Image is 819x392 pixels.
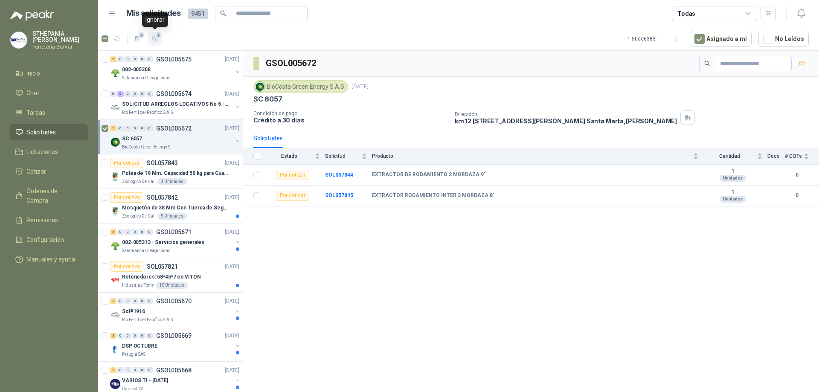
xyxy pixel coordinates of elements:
div: Todas [677,9,695,18]
div: Unidades [720,175,746,182]
img: Company Logo [110,241,120,251]
div: BioCosta Green Energy S.A.S [253,80,348,93]
div: 0 [125,298,131,304]
img: Company Logo [11,32,27,48]
div: 4 [110,229,116,235]
div: 0 [125,367,131,373]
p: DSP OCTUBRE [122,342,157,350]
div: 0 [146,229,153,235]
p: SOL057843 [147,160,178,166]
a: Licitaciones [10,144,88,160]
img: Company Logo [110,171,120,182]
div: 10 Unidades [156,282,188,289]
a: SOL057845 [325,192,353,198]
div: 0 [117,125,124,131]
b: 0 [785,192,809,200]
img: Company Logo [110,206,120,216]
p: Crédito a 30 días [253,116,448,124]
p: Condición de pago [253,110,448,116]
th: Cantidad [703,148,767,165]
div: 0 [139,125,145,131]
a: Inicio [10,65,88,81]
span: search [704,61,710,67]
p: SOL057842 [147,195,178,200]
div: 3 Unidades [157,178,187,185]
p: [DATE] [225,159,239,167]
div: 5 Unidades [157,213,187,220]
span: Chat [26,88,39,98]
p: [DATE] [225,125,239,133]
a: Solicitudes [10,124,88,140]
span: Órdenes de Compra [26,186,80,205]
div: 0 [132,91,138,97]
span: Manuales y ayuda [26,255,75,264]
span: Solicitudes [26,128,56,137]
button: 2 [131,32,145,46]
span: Configuración [26,235,64,244]
div: 0 [117,298,124,304]
div: Por cotizar [110,192,143,203]
p: [DATE] [351,83,369,91]
p: [DATE] [225,263,239,271]
a: Por cotizarSOL057842[DATE] Company LogoMosquetón de 38 Mm Con Tuerca de Seguridad. Carga 100 kgZo... [98,189,243,224]
div: 0 [117,56,124,62]
span: Solicitud [325,153,360,159]
div: 0 [125,56,131,62]
span: Cotizar [26,167,46,176]
p: VARIOS TI - [DATE] [122,377,168,385]
p: GSOL005670 [156,298,192,304]
span: Producto [372,153,691,159]
p: GSOL005671 [156,229,192,235]
a: 0 6 0 0 0 0 GSOL005674[DATE] Company LogoSOLICITUD ARREGLOS LOCATIVOS No 5 - PICHINDERio Fertil d... [110,89,241,116]
span: 9451 [188,9,208,19]
p: SC 6057 [122,135,142,143]
div: 0 [139,229,145,235]
div: 6 [117,91,124,97]
div: 0 [132,229,138,235]
p: Zoologico De Cali [122,213,156,220]
p: STHEPANIA [PERSON_NAME] [32,31,88,43]
p: Industrias Tomy [122,282,154,289]
div: 0 [139,333,145,339]
th: Producto [372,148,703,165]
div: 1 - 50 de 6383 [627,32,683,46]
h3: GSOL005672 [266,57,317,70]
div: 0 [117,367,124,373]
div: 2 [110,298,116,304]
img: Company Logo [110,275,120,285]
img: Company Logo [110,344,120,354]
a: 2 0 0 0 0 0 GSOL005672[DATE] Company LogoSC 6057BioCosta Green Energy S.A.S [110,123,241,151]
span: Remisiones [26,215,58,225]
div: 0 [146,56,153,62]
b: EXTRACTOR RODAMIENTO INTER 3 MORDAZA 8" [372,192,495,199]
a: Chat [10,85,88,101]
button: No Leídos [758,31,809,47]
img: Company Logo [110,102,120,113]
div: Ignorar [142,12,168,27]
span: 2 [139,32,145,38]
span: Cantidad [703,153,755,159]
button: 2 [148,32,162,46]
p: GSOL005669 [156,333,192,339]
p: [DATE] [225,90,239,98]
h1: Mis solicitudes [126,7,181,20]
a: Órdenes de Compra [10,183,88,209]
p: 002-005308 [122,66,151,74]
span: search [220,10,226,16]
div: 0 [132,125,138,131]
span: 2 [156,32,162,38]
p: Sol#1916 [122,308,145,316]
div: Unidades [720,196,746,203]
p: [DATE] [225,194,239,202]
div: Solicitudes [253,134,283,143]
b: 1 [703,189,762,196]
p: GSOL005668 [156,367,192,373]
div: 0 [146,125,153,131]
a: Por cotizarSOL057843[DATE] Company LogoPolea de 19 Mm. Capacidad 50 kg para Guaya. Cable O [GEOGR... [98,154,243,189]
img: Company Logo [110,68,120,78]
span: Estado [265,153,313,159]
p: [DATE] [225,366,239,375]
div: 0 [132,367,138,373]
img: Logo peakr [10,10,54,20]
